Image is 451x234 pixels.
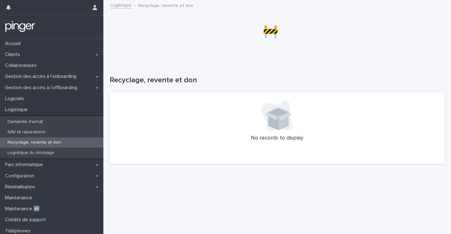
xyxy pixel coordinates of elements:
p: Crédits de support [3,217,51,223]
p: SAV et réparations [3,130,50,135]
p: Logistique du stockage [3,150,59,155]
h1: 🚧 [117,24,424,39]
p: Recyclage, revente et don [3,140,66,145]
p: Collaborateurs [3,63,42,69]
p: Maintenance [3,195,37,201]
p: Recyclage, revente et don [138,2,193,8]
p: Maintenance 🆕 [3,206,45,212]
p: Accueil [3,41,26,47]
p: Logistique [3,107,33,113]
p: Configuration [3,173,39,179]
p: Demande d'achat [3,119,48,125]
p: No records to display [117,135,437,142]
h1: Recyclage, revente et don [110,76,445,85]
img: mTgBEunGTSyRkCgitkcU [5,20,35,33]
a: Logistique [110,1,132,8]
p: Parc informatique [3,162,48,168]
p: Gestion des accès à l’offboarding [3,85,82,91]
p: Clients [3,52,25,58]
p: Téléphones [3,228,36,234]
p: Logiciels [3,96,29,102]
p: Réinitialisation [3,184,40,190]
p: Gestion des accès à l’onboarding [3,74,81,79]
